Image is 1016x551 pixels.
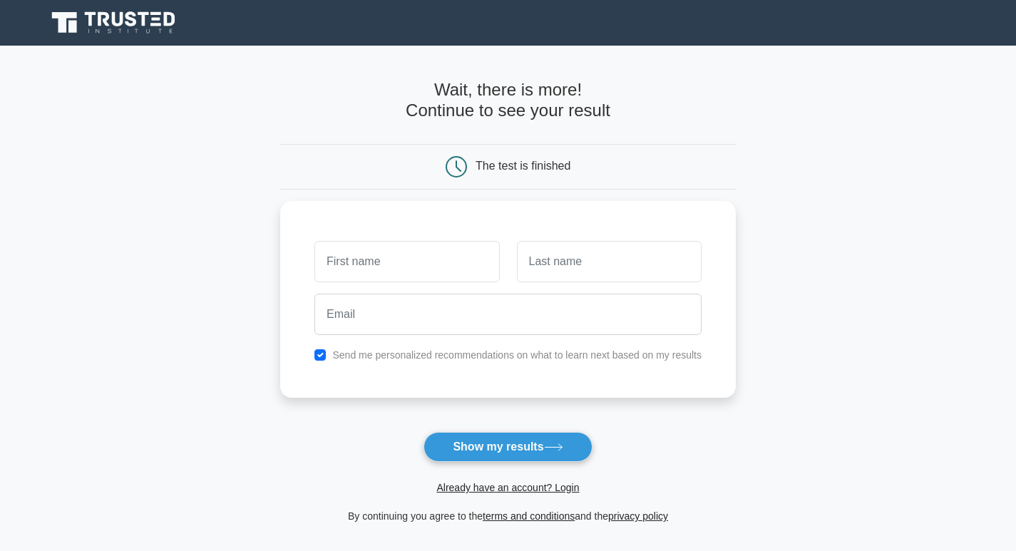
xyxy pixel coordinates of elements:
[314,294,702,335] input: Email
[517,241,702,282] input: Last name
[424,432,592,462] button: Show my results
[332,349,702,361] label: Send me personalized recommendations on what to learn next based on my results
[436,482,579,493] a: Already have an account? Login
[314,241,499,282] input: First name
[280,80,736,121] h4: Wait, there is more! Continue to see your result
[608,510,668,522] a: privacy policy
[476,160,570,172] div: The test is finished
[272,508,744,525] div: By continuing you agree to the and the
[483,510,575,522] a: terms and conditions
